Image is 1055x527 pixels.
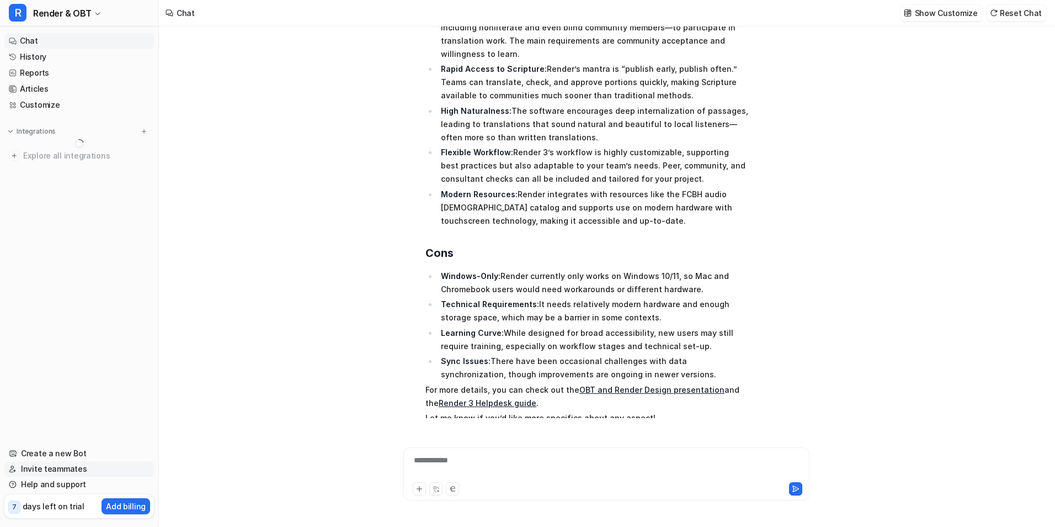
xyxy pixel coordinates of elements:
p: There have been occasional challenges with data synchronization, though improvements are ongoing ... [441,355,748,381]
a: History [4,49,154,65]
p: Show Customize [915,7,978,19]
a: Render 3 Helpdesk guide [439,398,536,408]
img: reset [990,9,998,17]
a: Invite teammates [4,461,154,477]
p: Integrations [17,127,56,136]
img: menu_add.svg [140,128,148,135]
strong: Sync Issues: [441,356,491,366]
button: Reset Chat [987,5,1046,21]
p: It needs relatively modern hardware and enough storage space, which may be a barrier in some cont... [441,298,748,324]
p: The software encourages deep internalization of passages, leading to translations that sound natu... [441,104,748,144]
a: Articles [4,81,154,97]
a: Customize [4,97,154,113]
p: days left on trial [23,500,84,512]
img: customize [904,9,912,17]
img: expand menu [7,128,14,135]
p: While designed for broad accessibility, new users may still require training, especially on workf... [441,326,748,353]
p: Render 3’s workflow is highly customizable, supporting best practices but also adaptable to your ... [441,146,748,186]
button: Show Customize [901,5,982,21]
p: Because it is audio-based, Render allows more people—including nonliterate and even blind communi... [441,8,748,61]
a: Explore all integrations [4,148,154,164]
strong: Technical Requirements: [441,299,539,309]
a: Help and support [4,477,154,492]
span: Explore all integrations [23,147,150,165]
p: Render’s mantra is “publish early, publish often.” Teams can translate, check, and approve portio... [441,62,748,102]
p: 7 [12,502,17,512]
span: Render & OBT [33,6,91,21]
strong: Learning Curve: [441,328,504,338]
p: Render currently only works on Windows 10/11, so Mac and Chromebook users would need workarounds ... [441,270,748,296]
span: R [9,4,26,22]
a: Create a new Bot [4,446,154,461]
button: Add billing [102,498,150,514]
p: Let me know if you’d like more specifics about any aspect! [425,412,748,425]
p: Add billing [106,500,146,512]
strong: Modern Resources: [441,189,518,199]
div: Chat [177,7,195,19]
p: For more details, you can check out the and the . [425,383,748,410]
a: Chat [4,33,154,49]
strong: High Naturalness: [441,106,511,115]
button: Integrations [4,126,59,137]
h2: Cons [425,245,748,261]
img: explore all integrations [9,150,20,161]
strong: Rapid Access to Scripture: [441,64,547,73]
p: Render integrates with resources like the FCBH audio [DEMOGRAPHIC_DATA] catalog and supports use ... [441,188,748,228]
strong: Windows-Only: [441,271,500,281]
a: Reports [4,65,154,81]
a: OBT and Render Design presentation [579,385,724,394]
strong: Flexible Workflow: [441,147,513,157]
